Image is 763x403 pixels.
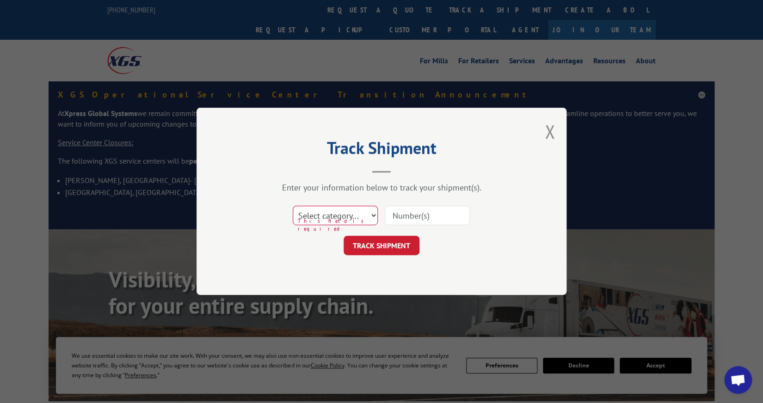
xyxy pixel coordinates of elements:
button: Close modal [545,119,555,144]
input: Number(s) [385,206,470,226]
h2: Track Shipment [243,141,520,159]
div: Enter your information below to track your shipment(s). [243,183,520,193]
a: Open chat [724,366,752,394]
span: This field is required [298,218,377,233]
button: TRACK SHIPMENT [344,236,419,256]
